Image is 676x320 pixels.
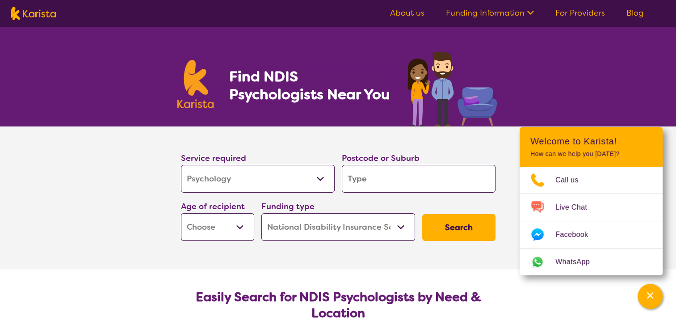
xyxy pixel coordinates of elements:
[555,201,598,214] span: Live Chat
[261,201,315,212] label: Funding type
[177,60,214,108] img: Karista logo
[555,255,600,269] span: WhatsApp
[181,153,246,164] label: Service required
[181,201,245,212] label: Age of recipient
[520,167,663,275] ul: Choose channel
[520,127,663,275] div: Channel Menu
[342,165,495,193] input: Type
[404,48,499,126] img: psychology
[626,8,644,18] a: Blog
[446,8,534,18] a: Funding Information
[422,214,495,241] button: Search
[555,8,605,18] a: For Providers
[530,136,652,147] h2: Welcome to Karista!
[342,153,420,164] label: Postcode or Suburb
[520,248,663,275] a: Web link opens in a new tab.
[555,173,589,187] span: Call us
[530,150,652,158] p: How can we help you [DATE]?
[390,8,424,18] a: About us
[638,284,663,309] button: Channel Menu
[11,7,56,20] img: Karista logo
[555,228,599,241] span: Facebook
[229,67,394,103] h1: Find NDIS Psychologists Near You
